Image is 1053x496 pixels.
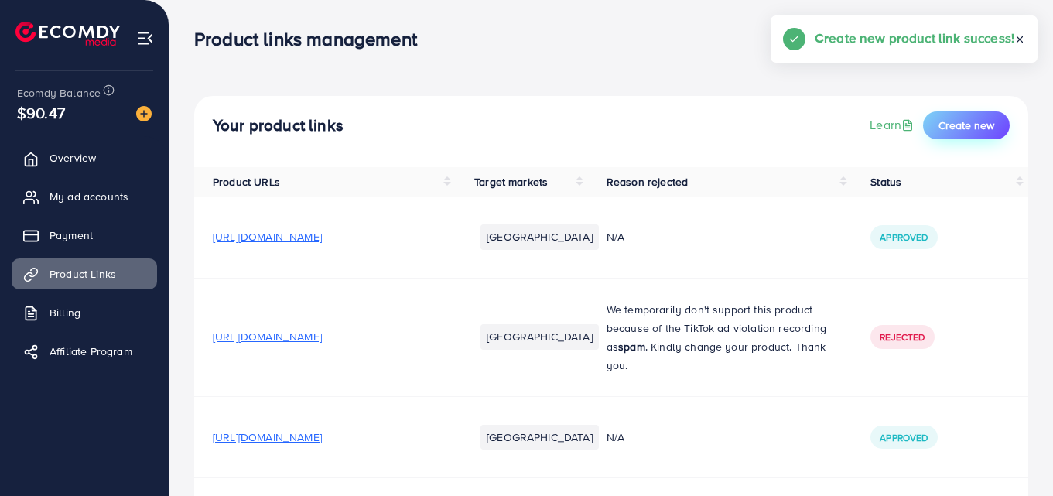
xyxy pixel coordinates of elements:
[480,324,599,349] li: [GEOGRAPHIC_DATA]
[12,181,157,212] a: My ad accounts
[618,339,645,354] strong: spam
[870,116,917,134] a: Learn
[607,300,834,375] p: We temporarily don't support this product because of the TikTok ad violation recording as . Kindl...
[213,174,280,190] span: Product URLs
[607,429,624,445] span: N/A
[480,224,599,249] li: [GEOGRAPHIC_DATA]
[15,98,66,127] span: $90.47
[50,189,128,204] span: My ad accounts
[815,28,1014,48] h5: Create new product link success!
[12,220,157,251] a: Payment
[12,336,157,367] a: Affiliate Program
[880,330,925,344] span: Rejected
[213,229,322,245] span: [URL][DOMAIN_NAME]
[15,22,120,46] img: logo
[50,227,93,243] span: Payment
[213,116,344,135] h4: Your product links
[880,231,928,244] span: Approved
[213,329,322,344] span: [URL][DOMAIN_NAME]
[923,111,1010,139] button: Create new
[987,426,1041,484] iframe: Chat
[607,174,688,190] span: Reason rejected
[474,174,548,190] span: Target markets
[12,297,157,328] a: Billing
[607,229,624,245] span: N/A
[480,425,599,450] li: [GEOGRAPHIC_DATA]
[50,150,96,166] span: Overview
[17,85,101,101] span: Ecomdy Balance
[880,431,928,444] span: Approved
[136,106,152,121] img: image
[136,29,154,47] img: menu
[12,142,157,173] a: Overview
[12,258,157,289] a: Product Links
[194,28,429,50] h3: Product links management
[870,174,901,190] span: Status
[938,118,994,133] span: Create new
[213,429,322,445] span: [URL][DOMAIN_NAME]
[50,344,132,359] span: Affiliate Program
[50,266,116,282] span: Product Links
[50,305,80,320] span: Billing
